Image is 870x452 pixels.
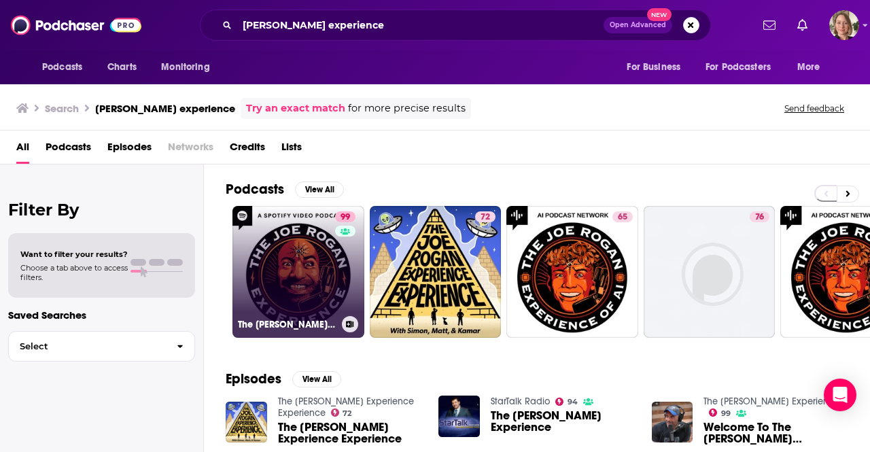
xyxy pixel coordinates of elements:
a: Welcome To The Joe Rogan Experience [703,421,848,445]
span: 72 [343,411,351,417]
span: Want to filter your results? [20,249,128,259]
span: For Podcasters [706,58,771,77]
span: 65 [618,211,627,224]
a: Episodes [107,136,152,164]
a: StarTalk Radio [491,396,550,407]
a: Credits [230,136,265,164]
span: Charts [107,58,137,77]
a: Lists [281,136,302,164]
h2: Podcasts [226,181,284,198]
button: open menu [788,54,837,80]
a: 76 [644,206,776,338]
span: Select [9,342,166,351]
h2: Filter By [8,200,195,220]
img: Welcome To The Joe Rogan Experience [652,402,693,443]
a: EpisodesView All [226,370,341,387]
h3: The [PERSON_NAME] Experience [238,319,336,330]
button: Open AdvancedNew [604,17,672,33]
a: Charts [99,54,145,80]
span: The [PERSON_NAME] Experience [491,410,636,433]
button: Show profile menu [829,10,859,40]
a: 99 [709,408,731,417]
a: Show notifications dropdown [758,14,781,37]
h3: [PERSON_NAME] experience [95,102,235,115]
a: 94 [555,398,578,406]
button: Send feedback [780,103,848,114]
button: Select [8,331,195,362]
a: Show notifications dropdown [792,14,813,37]
button: open menu [697,54,790,80]
button: open menu [33,54,100,80]
span: More [797,58,820,77]
span: Networks [168,136,213,164]
input: Search podcasts, credits, & more... [237,14,604,36]
span: 99 [721,411,731,417]
a: The Joe Rogan Experience [491,410,636,433]
a: All [16,136,29,164]
img: User Profile [829,10,859,40]
span: Choose a tab above to access filters. [20,263,128,282]
img: The Joe Rogan Experience Experience [226,402,267,443]
a: 99 [335,211,355,222]
span: for more precise results [348,101,466,116]
span: 99 [341,211,350,224]
span: New [647,8,672,21]
button: open menu [617,54,697,80]
span: For Business [627,58,680,77]
span: Welcome To The [PERSON_NAME] Experience [703,421,848,445]
span: Open Advanced [610,22,666,29]
a: Podcasts [46,136,91,164]
button: View All [292,371,341,387]
h3: Search [45,102,79,115]
img: The Joe Rogan Experience [438,396,480,437]
span: 94 [568,399,578,405]
p: Saved Searches [8,309,195,321]
a: The Joe Rogan Experience [703,396,839,407]
a: 72 [475,211,495,222]
a: 99The [PERSON_NAME] Experience [232,206,364,338]
a: The Joe Rogan Experience Experience [278,396,414,419]
a: 72 [370,206,502,338]
button: open menu [152,54,227,80]
span: Logged in as AriFortierPr [829,10,859,40]
a: 65 [612,211,633,222]
div: Search podcasts, credits, & more... [200,10,711,41]
span: 72 [481,211,490,224]
span: Podcasts [42,58,82,77]
img: Podchaser - Follow, Share and Rate Podcasts [11,12,141,38]
h2: Episodes [226,370,281,387]
a: The Joe Rogan Experience Experience [278,421,423,445]
a: 76 [750,211,769,222]
button: View All [295,181,344,198]
a: 65 [506,206,638,338]
div: Open Intercom Messenger [824,379,856,411]
a: PodcastsView All [226,181,344,198]
span: The [PERSON_NAME] Experience Experience [278,421,423,445]
a: 72 [331,408,352,417]
a: Try an exact match [246,101,345,116]
span: Monitoring [161,58,209,77]
span: 76 [755,211,764,224]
